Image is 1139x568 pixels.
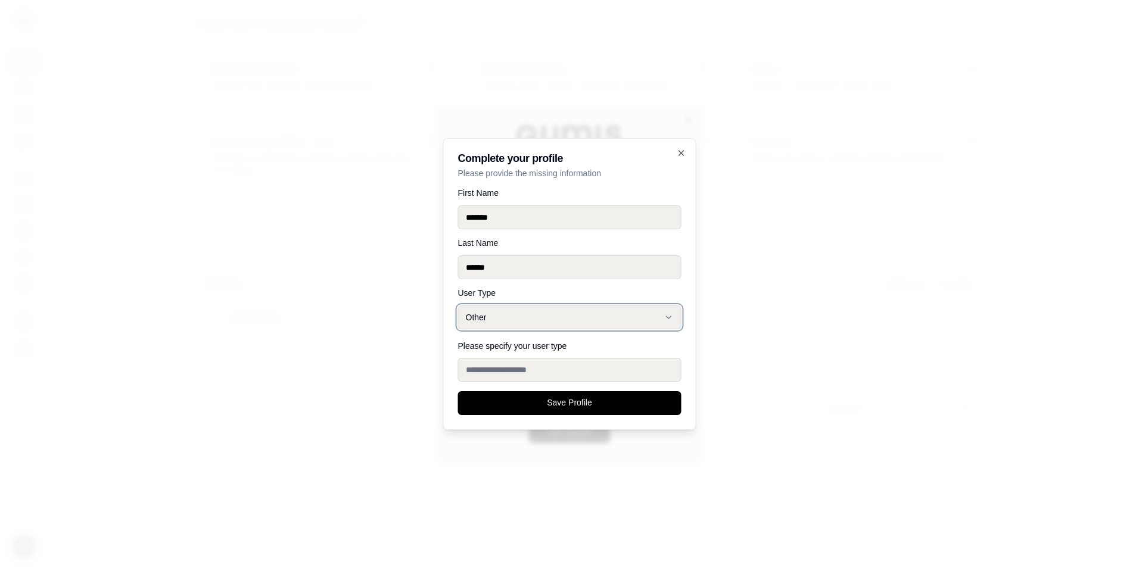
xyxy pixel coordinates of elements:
label: Please specify your user type [458,341,567,351]
label: User Type [458,289,681,297]
label: First Name [458,189,681,197]
h2: Complete your profile [458,153,681,164]
p: Please provide the missing information [458,167,681,179]
button: Save Profile [458,391,681,415]
label: Last Name [458,239,681,247]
